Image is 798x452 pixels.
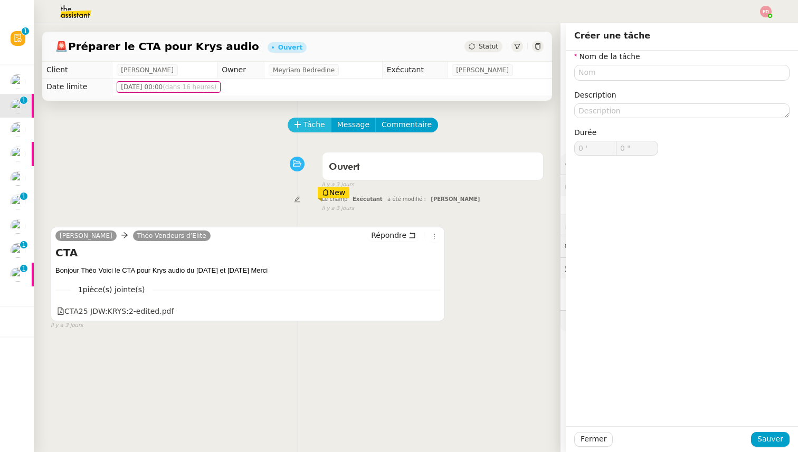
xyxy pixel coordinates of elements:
[273,65,335,75] span: Meyriam Bedredine
[560,215,798,236] div: ⏲️Tâches 0:00
[288,118,331,132] button: Tâche
[329,162,360,172] span: Ouvert
[375,118,438,132] button: Commentaire
[353,196,383,202] span: Exécutant
[575,141,616,155] input: 0 min
[55,40,68,53] span: 🚨
[560,258,798,278] div: 🕵️Autres demandes en cours 4
[20,97,27,104] nz-badge-sup: 1
[22,193,26,202] p: 1
[760,6,772,17] img: svg
[565,316,597,325] span: 🧴
[565,158,620,170] span: ⚙️
[616,141,658,155] input: 0 sec
[22,97,26,106] p: 1
[278,44,302,51] div: Ouvert
[337,119,369,131] span: Message
[57,305,174,318] div: CTA25 JDW:KRYS:2-edited.pdf
[22,27,29,35] nz-badge-sup: 1
[163,83,216,91] span: (dans 16 heures)
[11,74,25,89] img: users%2FTDxDvmCjFdN3QFePFNGdQUcJcQk1%2Favatar%2F0cfb3a67-8790-4592-a9ec-92226c678442
[121,82,216,92] span: [DATE] 00:00
[22,241,26,251] p: 1
[751,432,790,447] button: Sauver
[560,311,798,331] div: 🧴Autres
[318,187,350,198] div: New
[133,231,211,241] a: Théo Vendeurs d’Elite
[303,119,325,131] span: Tâche
[371,230,406,241] span: Répondre
[23,27,27,37] p: 1
[322,204,354,213] span: il y a 3 jours
[456,65,509,75] span: [PERSON_NAME]
[382,62,448,79] td: Exécutant
[11,243,25,258] img: users%2Fa6PbEmLwvGXylUqKytRPpDpAx153%2Favatar%2Ffanny.png
[574,432,613,447] button: Fermer
[574,31,650,41] span: Créer une tâche
[574,65,790,80] input: Nom
[55,231,117,241] a: [PERSON_NAME]
[11,147,25,161] img: users%2FALbeyncImohZ70oG2ud0kR03zez1%2Favatar%2F645c5494-5e49-4313-a752-3cbe407590be
[121,65,174,75] span: [PERSON_NAME]
[22,265,26,274] p: 1
[322,180,354,189] span: il y a 3 jours
[217,62,264,79] td: Owner
[42,79,112,95] td: Date limite
[83,285,145,294] span: pièce(s) jointe(s)
[20,241,27,248] nz-badge-sup: 1
[11,219,25,234] img: users%2F0zQGGmvZECeMseaPawnreYAQQyS2%2Favatar%2Feddadf8a-b06f-4db9-91c4-adeed775bb0f
[479,43,498,50] span: Statut
[560,236,798,257] div: 💬Commentaires
[55,265,440,276] div: Bonjour Théo Voici le CTA pour Krys audio du [DATE] et [DATE] Merci
[20,265,27,272] nz-badge-sup: 1
[71,284,153,296] span: 1
[11,171,25,186] img: users%2F0zQGGmvZECeMseaPawnreYAQQyS2%2Favatar%2Feddadf8a-b06f-4db9-91c4-adeed775bb0f
[331,118,376,132] button: Message
[382,119,432,131] span: Commentaire
[574,52,640,61] label: Nom de la tâche
[11,267,25,282] img: users%2FSclkIUIAuBOhhDrbgjtrSikBoD03%2Favatar%2F48cbc63d-a03d-4817-b5bf-7f7aeed5f2a9
[560,154,798,175] div: ⚙️Procédures
[565,179,633,191] span: 🔐
[574,91,616,99] label: Description
[757,433,783,445] span: Sauver
[42,62,112,79] td: Client
[565,242,632,251] span: 💬
[581,433,606,445] span: Fermer
[11,99,25,113] img: users%2FxgWPCdJhSBeE5T1N2ZiossozSlm1%2Favatar%2F5b22230b-e380-461f-81e9-808a3aa6de32
[11,195,25,209] img: users%2F0zQGGmvZECeMseaPawnreYAQQyS2%2Favatar%2Feddadf8a-b06f-4db9-91c4-adeed775bb0f
[11,122,25,137] img: users%2FxgWPCdJhSBeE5T1N2ZiossozSlm1%2Favatar%2F5b22230b-e380-461f-81e9-808a3aa6de32
[55,41,259,52] span: Préparer le CTA pour Krys audio
[565,221,638,229] span: ⏲️
[431,196,480,202] span: [PERSON_NAME]
[322,196,348,202] span: Le champ
[565,264,697,272] span: 🕵️
[387,196,426,202] span: a été modifié :
[560,175,798,196] div: 🔐Données client
[51,321,83,330] span: il y a 3 jours
[574,128,596,137] span: Durée
[367,229,420,241] button: Répondre
[20,193,27,200] nz-badge-sup: 1
[55,245,440,260] h4: CTA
